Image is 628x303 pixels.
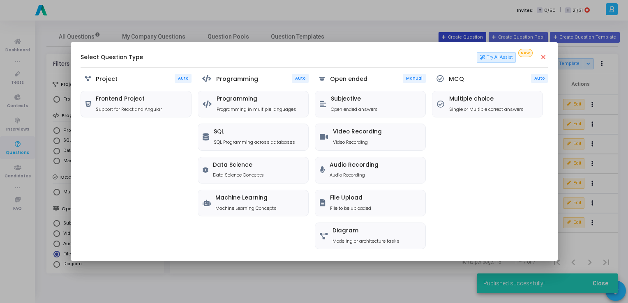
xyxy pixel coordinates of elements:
p: Machine Learning Concepts [215,205,277,212]
h5: Open ended [330,76,367,83]
h5: Video Recording [333,129,382,135]
span: Auto [178,76,188,81]
mat-icon: close [540,53,548,62]
h5: Multiple choice [449,96,524,103]
h5: MCQ [449,76,464,83]
h5: Diagram [332,227,399,234]
h5: File Upload [330,195,371,202]
span: Auto [295,76,305,81]
h5: Project [96,76,118,83]
p: Modeling or architecture tasks [332,238,399,245]
h5: Frontend Project [96,96,162,103]
p: Audio Recording [330,172,379,179]
p: SQL Programming across databases [214,139,295,146]
h5: SQL [214,129,295,135]
span: Manual [406,76,423,81]
h5: Programming [216,76,258,83]
p: Video Recording [333,139,382,146]
h5: Audio Recording [330,162,379,169]
p: Data Science Concepts [213,172,264,179]
span: Auto [534,76,545,81]
span: New [518,49,533,57]
p: Single or Multiple correct answers [449,106,524,113]
p: File to be uploaded [330,205,371,212]
h5: Subjective [331,96,378,103]
h5: Machine Learning [215,195,277,202]
h5: Select Question Type [81,54,143,61]
p: Programming in multiple languages [217,106,296,113]
p: Support for React and Angular [96,106,162,113]
a: Try AI Assist [477,52,516,63]
h5: Data Science [213,162,264,169]
p: Open ended answers [331,106,378,113]
h5: Programming [217,96,296,103]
